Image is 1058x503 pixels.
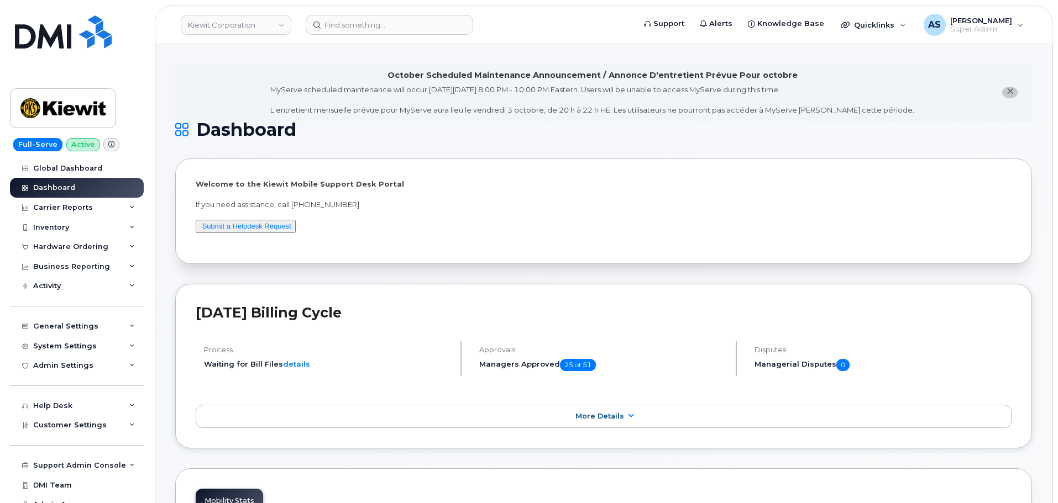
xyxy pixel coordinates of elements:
a: Submit a Helpdesk Request [202,222,291,230]
button: Submit a Helpdesk Request [196,220,296,234]
iframe: Messenger Launcher [1010,455,1050,495]
button: close notification [1002,87,1018,98]
p: If you need assistance, call [PHONE_NUMBER] [196,199,1012,210]
h5: Managerial Disputes [755,359,1012,371]
h4: Process [204,346,451,354]
h2: [DATE] Billing Cycle [196,304,1012,321]
span: Dashboard [196,121,296,138]
li: Waiting for Bill Files [204,359,451,369]
span: 25 of 51 [560,359,596,371]
span: More Details [575,412,624,420]
div: MyServe scheduled maintenance will occur [DATE][DATE] 8:00 PM - 10:00 PM Eastern. Users will be u... [270,84,914,115]
div: October Scheduled Maintenance Announcement / Annonce D'entretient Prévue Pour octobre [387,70,798,81]
p: Welcome to the Kiewit Mobile Support Desk Portal [196,179,1012,189]
h4: Approvals [479,346,726,354]
a: details [283,359,310,368]
h5: Managers Approved [479,359,726,371]
h4: Disputes [755,346,1012,354]
span: 0 [836,359,850,371]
